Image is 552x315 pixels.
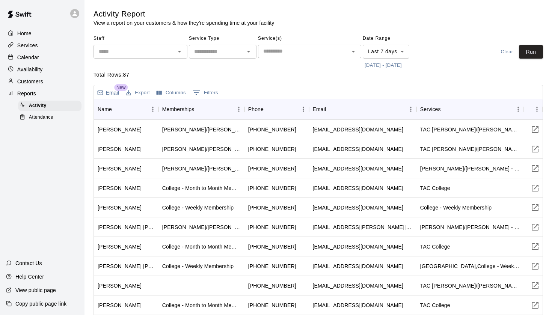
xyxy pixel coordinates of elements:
[162,262,234,270] div: College - Weekly Membership
[174,46,185,57] button: Open
[18,112,81,123] div: Attendance
[18,101,81,111] div: Activity
[416,99,524,120] div: Services
[248,184,296,192] div: +19083195408
[6,40,78,51] a: Services
[531,281,540,290] svg: Visit customer page
[17,30,32,37] p: Home
[298,104,309,115] button: Menu
[313,204,403,211] div: turk578@comcast.net
[528,298,543,313] button: Visit customer page
[420,282,520,289] div: TAC Tom/Mike
[94,71,543,79] p: Total Rows: 87
[264,104,274,115] button: Sort
[528,278,543,293] a: Visit customer page
[17,42,38,49] p: Services
[531,125,540,134] svg: Visit customer page
[313,184,403,192] div: cbarrett18@comcast.net
[162,165,241,172] div: Tom/Mike - 3 Month Membership - 2x per week
[519,45,543,59] button: Run
[158,99,244,120] div: Memberships
[495,45,519,59] button: Clear
[98,126,142,133] div: Landon Bolan
[17,90,36,97] p: Reports
[313,301,403,309] div: jkleiven2266@gmail.com
[531,184,540,193] svg: Visit customer page
[313,243,403,250] div: tdkd15@yahoo.com
[326,104,336,115] button: Sort
[98,184,142,192] div: Luke Barrett
[94,19,274,27] p: View a report on your customers & how they're spending time at your facility
[191,87,220,99] button: Show filters
[162,126,241,133] div: Tom/Mike - 3 Month Membership - 2x per week
[420,223,520,231] div: Tom/Mike - 6 Month Membership - 2x per week
[420,99,441,120] div: Services
[528,220,543,235] a: Visit customer page
[248,282,296,289] div: +19739457876
[6,76,78,87] a: Customers
[248,145,296,153] div: +19732711268
[363,60,404,71] button: [DATE] - [DATE]
[313,262,403,270] div: cgrotyohann66@gmail.com
[420,204,492,211] div: College - Weekly Membership
[313,99,326,120] div: Email
[528,259,543,274] a: Visit customer page
[531,104,543,115] button: Menu
[248,204,296,211] div: +19083477811
[94,99,158,120] div: Name
[112,104,122,115] button: Sort
[420,165,520,172] div: Tom/Mike - 3 Month Membership - 2x per week
[420,145,520,153] div: TAC Todd/Brad
[528,142,543,157] button: Visit customer page
[6,64,78,75] a: Availability
[363,45,409,59] div: Last 7 days
[15,273,44,280] p: Help Center
[531,145,540,154] svg: Visit customer page
[313,282,403,289] div: ryanholman2025@gmail.com
[528,200,543,215] button: Visit customer page
[194,104,205,115] button: Sort
[98,145,142,153] div: Tripp Fabiano
[258,33,361,45] span: Service(s)
[313,126,403,133] div: dbolan87@gmail.com
[248,262,296,270] div: +19082224674
[420,301,450,309] div: TAC College
[6,88,78,99] div: Reports
[363,33,428,45] span: Date Range
[420,184,450,192] div: TAC College
[155,87,188,99] button: Select columns
[95,87,121,98] button: Email
[528,122,543,137] button: Visit customer page
[98,301,142,309] div: James Kleiven
[420,243,450,250] div: TAC College
[15,286,56,294] p: View public page
[248,223,296,231] div: +19739001190
[531,223,540,232] svg: Visit customer page
[98,223,155,231] div: Holden Cohn
[313,223,413,231] div: holden.cohn@gmail.com
[147,104,158,115] button: Menu
[94,9,274,19] h5: Activity Report
[98,99,112,120] div: Name
[244,99,309,120] div: Phone
[17,54,39,61] p: Calendar
[531,203,540,212] svg: Visit customer page
[124,87,152,99] button: Export
[528,181,543,196] a: Visit customer page
[248,99,264,120] div: Phone
[162,204,234,211] div: College - Weekly Membership
[114,84,128,91] span: New
[313,145,403,153] div: michaelfabiano2@gmail.com
[6,52,78,63] a: Calendar
[528,161,543,176] button: Visit customer page
[162,243,241,250] div: College - Month to Month Membership
[6,28,78,39] div: Home
[17,66,43,73] p: Availability
[420,262,520,270] div: TAC College,College - Weekly Membership
[17,78,43,85] p: Customers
